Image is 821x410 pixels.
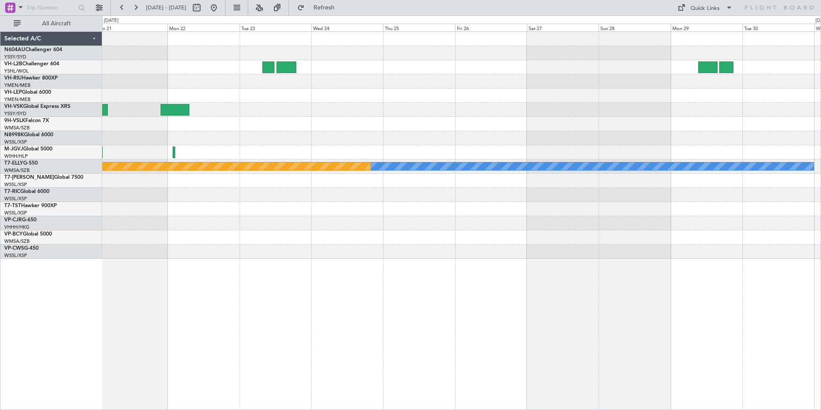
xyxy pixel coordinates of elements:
a: VH-LEPGlobal 6000 [4,90,51,95]
button: All Aircraft [9,17,93,31]
div: Tue 30 [742,24,814,31]
a: T7-RICGlobal 6000 [4,189,49,194]
a: WMSA/SZB [4,125,30,131]
a: N8998KGlobal 6000 [4,132,53,138]
button: Refresh [293,1,345,15]
span: VP-CJR [4,217,22,223]
div: Wed 24 [311,24,383,31]
a: VP-CJRG-650 [4,217,36,223]
span: N8998K [4,132,24,138]
span: VH-L2B [4,61,22,67]
span: VH-RIU [4,76,22,81]
div: Tue 23 [240,24,311,31]
div: Quick Links [690,4,720,13]
span: [DATE] - [DATE] [146,4,186,12]
span: VP-BCY [4,232,23,237]
span: VH-LEP [4,90,22,95]
div: Sun 28 [599,24,670,31]
a: YSHL/WOL [4,68,29,74]
span: T7-[PERSON_NAME] [4,175,54,180]
a: VP-CWSG-450 [4,246,39,251]
a: VH-L2BChallenger 604 [4,61,59,67]
a: WSSL/XSP [4,181,27,188]
div: Sat 27 [527,24,599,31]
a: N604AUChallenger 604 [4,47,62,52]
span: All Aircraft [22,21,91,27]
span: N604AU [4,47,25,52]
span: T7-TST [4,203,21,208]
a: YMEN/MEB [4,96,30,103]
a: YMEN/MEB [4,82,30,89]
div: Mon 22 [167,24,239,31]
div: Thu 25 [383,24,455,31]
a: T7-[PERSON_NAME]Global 7500 [4,175,83,180]
a: WMSA/SZB [4,238,30,245]
a: WSSL/XSP [4,252,27,259]
a: VHHH/HKG [4,224,30,230]
span: T7-RIC [4,189,20,194]
a: M-JGVJGlobal 5000 [4,147,52,152]
a: WIHH/HLP [4,153,28,159]
a: VH-RIUHawker 800XP [4,76,58,81]
a: WSSL/XSP [4,139,27,145]
a: VH-VSKGlobal Express XRS [4,104,70,109]
span: Refresh [306,5,342,11]
a: YSSY/SYD [4,110,26,117]
div: Sun 21 [96,24,167,31]
span: T7-ELLY [4,161,23,166]
button: Quick Links [673,1,737,15]
a: YSSY/SYD [4,54,26,60]
a: T7-TSTHawker 900XP [4,203,57,208]
span: VP-CWS [4,246,24,251]
a: WMSA/SZB [4,167,30,174]
div: Fri 26 [455,24,527,31]
a: WSSL/XSP [4,210,27,216]
a: T7-ELLYG-550 [4,161,38,166]
span: VH-VSK [4,104,23,109]
div: [DATE] [104,17,119,24]
div: Mon 29 [671,24,742,31]
span: 9H-VSLK [4,118,25,123]
a: 9H-VSLKFalcon 7X [4,118,49,123]
a: WSSL/XSP [4,196,27,202]
a: VP-BCYGlobal 5000 [4,232,52,237]
span: M-JGVJ [4,147,23,152]
input: Trip Number [26,1,76,14]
